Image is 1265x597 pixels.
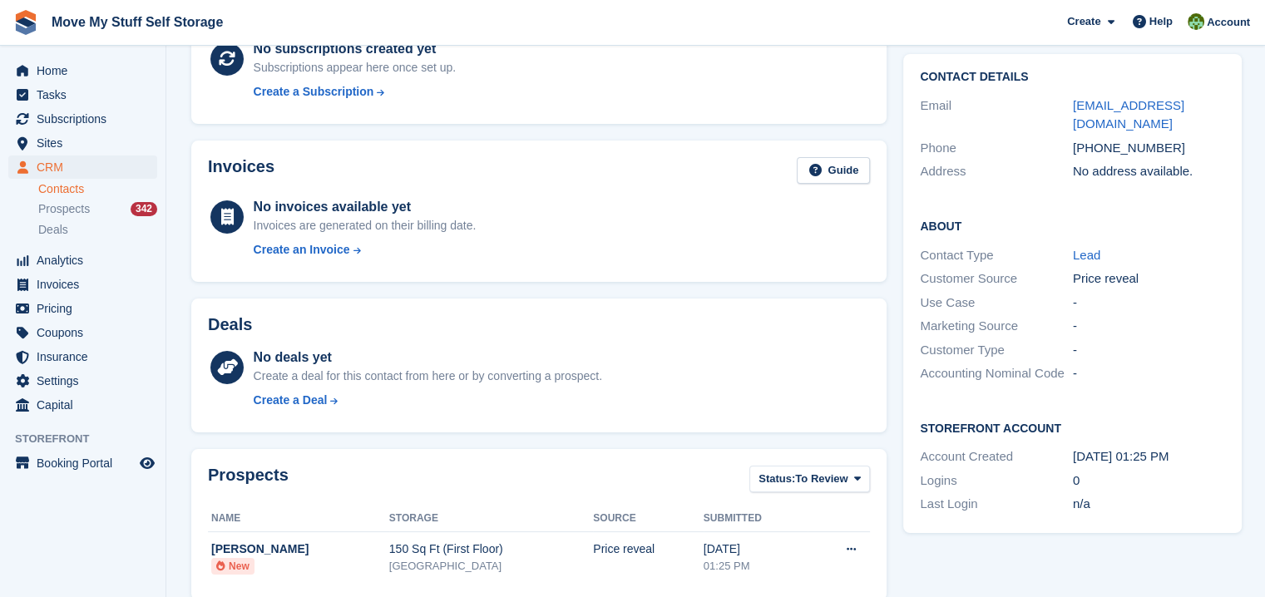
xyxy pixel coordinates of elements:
a: Create an Invoice [254,241,477,259]
div: Customer Type [920,341,1073,360]
th: Storage [389,506,593,532]
a: Create a Deal [254,392,602,409]
a: menu [8,345,157,368]
div: Use Case [920,294,1073,313]
h2: Contact Details [920,71,1225,84]
a: Deals [38,221,157,239]
img: Joel Booth [1188,13,1204,30]
div: Create an Invoice [254,241,350,259]
span: Status: [759,471,795,487]
h2: Prospects [208,466,289,496]
span: Account [1207,14,1250,31]
div: Invoices are generated on their billing date. [254,217,477,234]
div: Create a deal for this contact from here or by converting a prospect. [254,368,602,385]
span: Coupons [37,321,136,344]
th: Name [208,506,389,532]
th: Source [593,506,704,532]
a: [EMAIL_ADDRESS][DOMAIN_NAME] [1073,98,1184,131]
a: Prospects 342 [38,200,157,218]
div: [PHONE_NUMBER] [1073,139,1226,158]
a: menu [8,369,157,392]
div: - [1073,317,1226,336]
span: Sites [37,131,136,155]
span: Create [1067,13,1100,30]
span: Help [1149,13,1173,30]
div: 0 [1073,471,1226,491]
div: Subscriptions appear here once set up. [254,59,457,76]
div: - [1073,294,1226,313]
div: No invoices available yet [254,197,477,217]
div: [PERSON_NAME] [211,540,389,558]
a: Move My Stuff Self Storage [45,8,230,36]
div: Phone [920,139,1073,158]
a: menu [8,131,157,155]
div: Account Created [920,447,1073,466]
span: Booking Portal [37,451,136,475]
span: Invoices [37,273,136,296]
li: New [211,558,254,575]
div: Price reveal [593,540,704,558]
button: Status: To Review [749,466,870,493]
a: menu [8,273,157,296]
span: Settings [37,369,136,392]
div: Accounting Nominal Code [920,364,1073,383]
div: Last Login [920,495,1073,514]
div: No deals yet [254,348,602,368]
div: [DATE] [704,540,808,558]
div: Customer Source [920,269,1073,289]
a: menu [8,393,157,417]
a: menu [8,107,157,131]
div: No subscriptions created yet [254,39,457,59]
a: menu [8,321,157,344]
a: Contacts [38,181,157,197]
h2: Storefront Account [920,419,1225,436]
div: 150 Sq Ft (First Floor) [389,540,593,558]
span: Insurance [37,345,136,368]
span: Analytics [37,249,136,272]
th: Submitted [704,506,808,532]
div: 01:25 PM [704,558,808,575]
div: Marketing Source [920,317,1073,336]
img: stora-icon-8386f47178a22dfd0bd8f6a31ec36ba5ce8667c1dd55bd0f319d3a0aa187defe.svg [13,10,38,35]
span: To Review [795,471,847,487]
div: No address available. [1073,162,1226,181]
div: Logins [920,471,1073,491]
span: Subscriptions [37,107,136,131]
div: - [1073,341,1226,360]
div: Address [920,162,1073,181]
div: Create a Deal [254,392,328,409]
div: Contact Type [920,246,1073,265]
a: menu [8,451,157,475]
a: menu [8,249,157,272]
a: menu [8,297,157,320]
div: [GEOGRAPHIC_DATA] [389,558,593,575]
span: Home [37,59,136,82]
span: Storefront [15,431,166,447]
span: Tasks [37,83,136,106]
a: Lead [1073,248,1100,262]
a: menu [8,59,157,82]
span: CRM [37,155,136,179]
span: Capital [37,393,136,417]
span: Deals [38,222,68,238]
div: n/a [1073,495,1226,514]
div: 342 [131,202,157,216]
a: menu [8,155,157,179]
a: Preview store [137,453,157,473]
h2: About [920,217,1225,234]
div: Email [920,96,1073,134]
div: Create a Subscription [254,83,374,101]
span: Prospects [38,201,90,217]
a: Guide [797,157,870,185]
div: [DATE] 01:25 PM [1073,447,1226,466]
span: Pricing [37,297,136,320]
h2: Invoices [208,157,274,185]
div: Price reveal [1073,269,1226,289]
a: menu [8,83,157,106]
a: Create a Subscription [254,83,457,101]
div: - [1073,364,1226,383]
h2: Deals [208,315,252,334]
